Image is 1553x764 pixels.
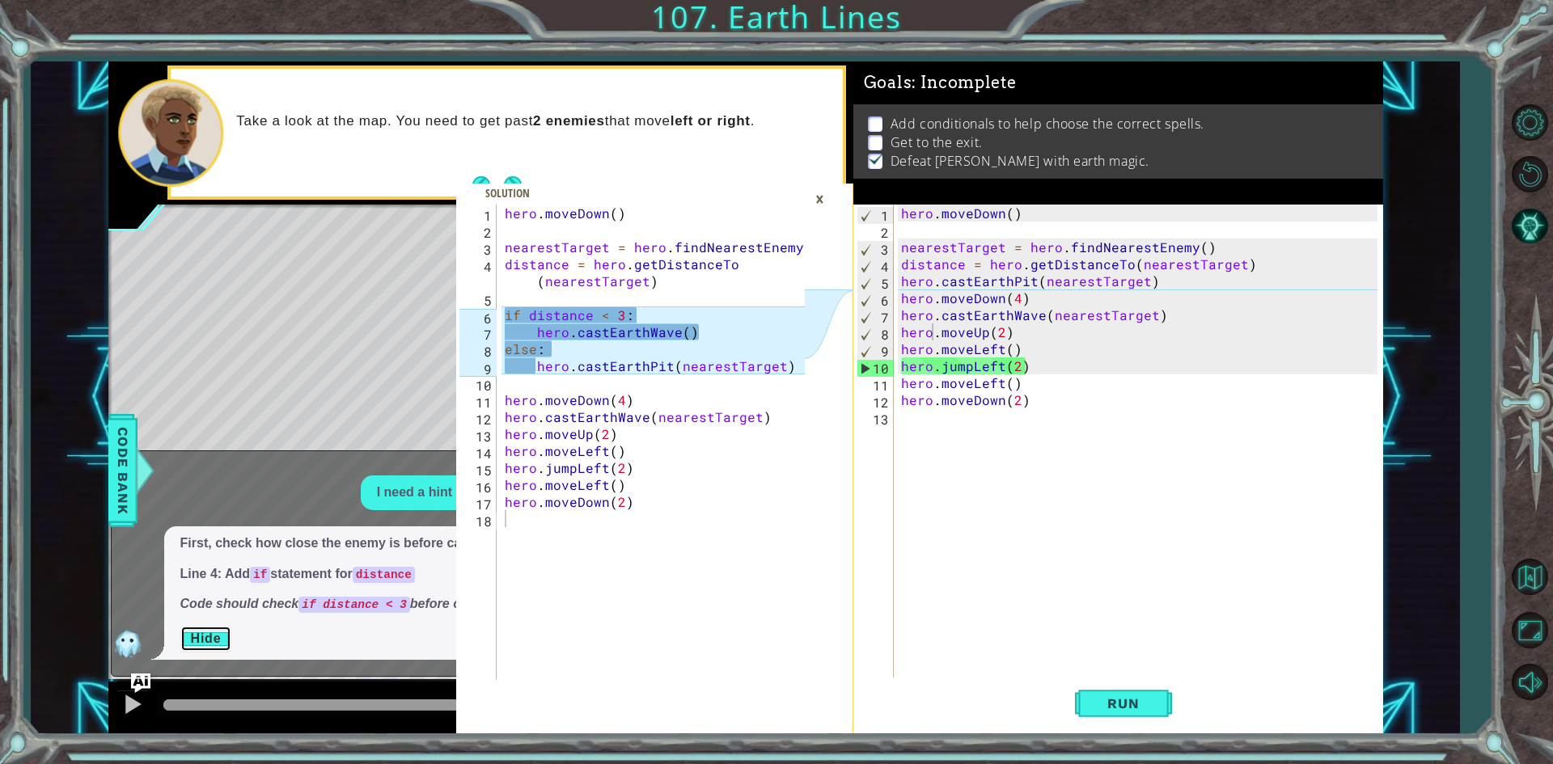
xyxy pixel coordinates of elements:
span: : Incomplete [912,73,1016,92]
div: 14 [459,445,497,462]
p: Add conditionals to help choose the correct spells. [891,115,1204,133]
div: 4 [459,258,497,292]
button: Maximize Browser [1506,607,1553,654]
div: 9 [857,343,894,360]
div: × [807,185,832,213]
span: Goals [864,73,1017,93]
p: First, check how close the enemy is before casting spells. [180,534,546,553]
div: 9 [459,360,497,377]
p: Defeat [PERSON_NAME] with earth magic. [891,152,1149,170]
div: 10 [857,360,894,377]
div: 11 [459,394,497,411]
button: Restart Level [1506,151,1553,198]
button: Shift+Enter: Run current code. [1075,677,1172,730]
div: 15 [459,462,497,479]
code: distance [353,567,415,583]
code: if distance < 3 [298,597,410,613]
p: I need a hint on the next step. [377,483,559,502]
em: Code should check before casting a spell. [180,597,546,610]
p: Take a look at the map. You need to get past that move . [236,112,831,130]
div: 1 [857,207,894,224]
div: 7 [857,309,894,326]
div: 12 [857,394,894,411]
button: Ask AI [131,673,150,693]
code: if [250,567,270,583]
div: 3 [857,241,894,258]
button: Mute [1506,659,1553,706]
div: 13 [459,428,497,445]
div: 16 [459,479,497,496]
div: 11 [857,377,894,394]
div: 12 [459,411,497,428]
span: Code Bank [110,420,136,519]
div: 6 [857,292,894,309]
div: 17 [459,496,497,513]
div: 18 [459,513,497,530]
button: Back to Map [1506,554,1553,601]
a: Back to Map [1506,551,1553,605]
div: 2 [857,224,894,241]
img: AI [112,627,144,660]
button: Level Options [1506,99,1553,146]
div: 6 [459,309,497,326]
div: 2 [459,224,497,241]
div: 10 [459,377,497,394]
div: 5 [459,292,497,309]
div: 8 [459,343,497,360]
button: Hide [180,626,232,652]
div: 4 [857,258,894,275]
p: Line 4: Add statement for [180,565,546,584]
button: Ctrl + P: Play [116,690,149,723]
img: Check mark for checkbox [868,152,884,165]
div: 5 [857,275,894,292]
div: 8 [857,326,894,343]
p: Get to the exit. [891,133,983,151]
span: Run [1091,695,1155,711]
div: 13 [857,411,894,428]
div: Solution [477,185,538,201]
div: 3 [459,241,497,258]
div: 7 [459,326,497,343]
button: AI Hint [1506,203,1553,250]
div: 1 [459,207,497,224]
